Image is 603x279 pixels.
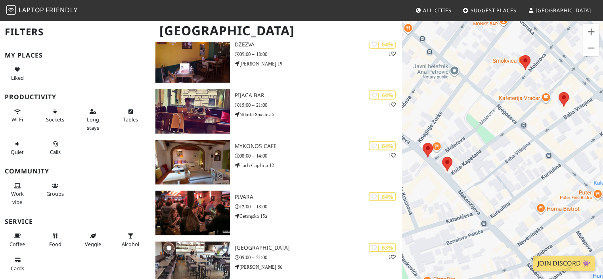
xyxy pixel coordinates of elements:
[369,141,396,150] div: | 64%
[459,3,520,17] a: Suggest Places
[42,105,68,126] button: Sockets
[235,194,402,200] h3: Pivara
[6,4,78,17] a: LaptopFriendly LaptopFriendly
[235,244,402,251] h3: [GEOGRAPHIC_DATA]
[155,140,230,185] img: Mykonos Cafe
[151,89,402,134] a: Pijaca Bar | 64% 1 Pijaca Bar 15:00 – 21:00 Nikole Spasica 5
[235,212,402,220] p: Cetinjska 15a
[471,7,517,14] span: Suggest Places
[5,167,146,175] h3: Community
[5,93,146,101] h3: Productivity
[583,40,599,56] button: Zoom out
[5,20,146,44] h2: Filters
[235,263,402,271] p: [PERSON_NAME] 86
[5,63,30,84] button: Liked
[5,137,30,158] button: Quiet
[122,241,139,248] span: Alcohol
[235,50,402,58] p: 09:00 – 18:00
[369,192,396,201] div: | 64%
[153,20,400,42] h1: [GEOGRAPHIC_DATA]
[369,243,396,252] div: | 63%
[235,254,402,261] p: 09:00 – 21:00
[5,229,30,250] button: Coffee
[46,116,64,123] span: Power sockets
[5,218,146,225] h3: Service
[123,116,138,123] span: Work-friendly tables
[235,92,402,99] h3: Pijaca Bar
[389,253,396,261] p: 1
[80,105,105,134] button: Long stays
[6,5,16,15] img: LaptopFriendly
[235,162,402,169] p: Čarli Čaplina 12
[5,105,30,126] button: Wi-Fi
[151,38,402,83] a: Džezva | 64% 1 Džezva 09:00 – 18:00 [PERSON_NAME] 19
[19,6,44,14] span: Laptop
[235,152,402,160] p: 08:00 – 14:00
[42,229,68,250] button: Food
[536,7,591,14] span: [GEOGRAPHIC_DATA]
[389,152,396,159] p: 1
[118,105,143,126] button: Tables
[46,6,77,14] span: Friendly
[80,229,105,250] button: Veggie
[155,191,230,235] img: Pivara
[11,148,24,156] span: Quiet
[369,90,396,100] div: | 64%
[525,3,594,17] a: [GEOGRAPHIC_DATA]
[5,254,30,275] button: Cards
[235,101,402,109] p: 15:00 – 21:00
[155,38,230,83] img: Džezva
[11,190,24,205] span: People working
[412,3,454,17] a: All Cities
[235,60,402,67] p: [PERSON_NAME] 19
[46,190,64,197] span: Group tables
[389,101,396,108] p: 1
[155,89,230,134] img: Pijaca Bar
[11,265,24,272] span: Credit cards
[235,203,402,210] p: 12:00 – 18:00
[11,74,24,81] span: Liked
[151,191,402,235] a: Pivara | 64% Pivara 12:00 – 18:00 Cetinjska 15a
[533,256,595,271] a: Join Discord 👾
[389,50,396,58] p: 1
[118,229,143,250] button: Alcohol
[235,111,402,118] p: Nikole Spasica 5
[5,179,30,208] button: Work vibe
[42,137,68,158] button: Calls
[10,241,25,248] span: Coffee
[11,116,23,123] span: Stable Wi-Fi
[42,179,68,200] button: Groups
[235,143,402,150] h3: Mykonos Cafe
[151,140,402,185] a: Mykonos Cafe | 64% 1 Mykonos Cafe 08:00 – 14:00 Čarli Čaplina 12
[583,24,599,40] button: Zoom in
[49,241,61,248] span: Food
[87,116,99,131] span: Long stays
[5,52,146,59] h3: My Places
[50,148,61,156] span: Video/audio calls
[423,7,451,14] span: All Cities
[85,241,101,248] span: Veggie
